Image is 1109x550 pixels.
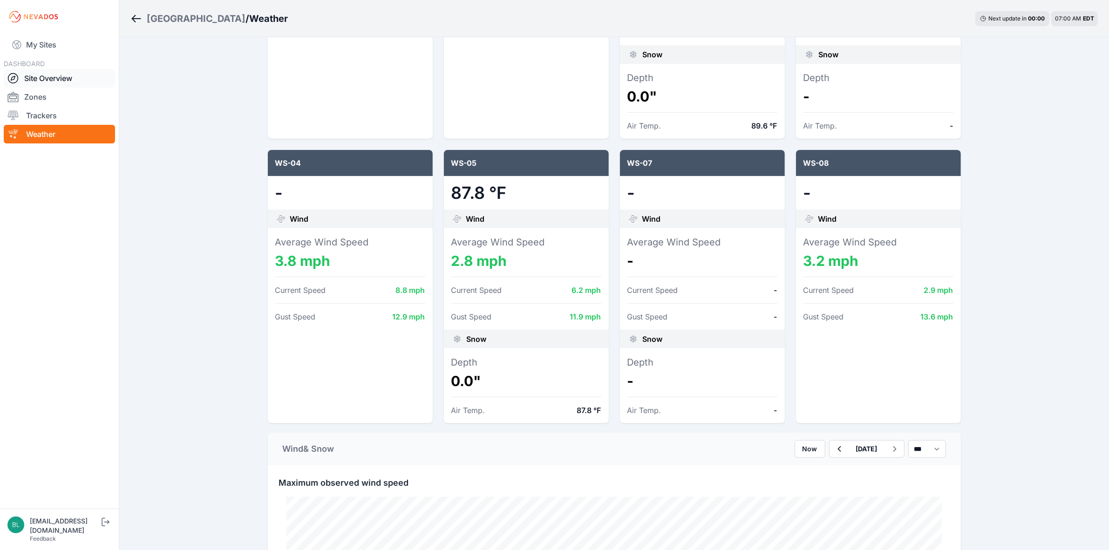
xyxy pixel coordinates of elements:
[752,120,777,131] dd: 89.6 °F
[451,183,601,202] dd: 87.8 °F
[627,236,777,249] dt: Average Wind Speed
[950,120,953,131] dd: -
[4,125,115,143] a: Weather
[275,311,316,322] dt: Gust Speed
[803,88,953,105] dd: -
[1083,15,1094,22] span: EDT
[275,236,425,249] dt: Average Wind Speed
[643,333,663,345] span: Snow
[627,373,777,389] dd: -
[7,9,60,24] img: Nevados
[627,405,661,416] dt: Air Temp.
[627,285,678,296] dt: Current Speed
[466,213,485,224] span: Wind
[451,311,492,322] dt: Gust Speed
[988,15,1027,22] span: Next update in
[444,150,609,176] div: WS-05
[275,183,425,202] dd: -
[451,405,485,416] dt: Air Temp.
[451,373,601,389] dd: 0.0"
[451,236,601,249] dt: Average Wind Speed
[245,12,249,25] span: /
[803,71,953,84] dt: Depth
[393,311,425,322] dd: 12.9 mph
[818,213,837,224] span: Wind
[849,441,885,457] button: [DATE]
[30,516,100,535] div: [EMAIL_ADDRESS][DOMAIN_NAME]
[572,285,601,296] dd: 6.2 mph
[796,150,961,176] div: WS-08
[924,285,953,296] dd: 2.9 mph
[30,535,56,542] a: Feedback
[620,150,785,176] div: WS-07
[803,285,854,296] dt: Current Speed
[4,106,115,125] a: Trackers
[803,120,837,131] dt: Air Temp.
[803,183,953,202] dd: -
[803,311,844,322] dt: Gust Speed
[4,69,115,88] a: Site Overview
[275,285,326,296] dt: Current Speed
[627,356,777,369] dt: Depth
[627,120,661,131] dt: Air Temp.
[627,311,668,322] dt: Gust Speed
[643,49,663,60] span: Snow
[795,440,825,458] button: Now
[570,311,601,322] dd: 11.9 mph
[467,333,487,345] span: Snow
[249,12,288,25] h3: Weather
[803,252,953,269] dd: 3.2 mph
[283,442,334,455] div: Wind & Snow
[268,465,961,489] div: Maximum observed wind speed
[147,12,245,25] a: [GEOGRAPHIC_DATA]
[4,60,45,68] span: DASHBOARD
[451,252,601,269] dd: 2.8 mph
[4,88,115,106] a: Zones
[275,252,425,269] dd: 3.8 mph
[819,49,839,60] span: Snow
[774,311,777,322] dd: -
[803,236,953,249] dt: Average Wind Speed
[1055,15,1081,22] span: 07:00 AM
[7,516,24,533] img: blippencott@invenergy.com
[921,311,953,322] dd: 13.6 mph
[396,285,425,296] dd: 8.8 mph
[1028,15,1045,22] div: 00 : 00
[290,213,309,224] span: Wind
[268,150,433,176] div: WS-04
[774,405,777,416] dd: -
[577,405,601,416] dd: 87.8 °F
[130,7,288,31] nav: Breadcrumb
[627,88,777,105] dd: 0.0"
[642,213,661,224] span: Wind
[627,183,777,202] dd: -
[627,252,777,269] dd: -
[4,34,115,56] a: My Sites
[774,285,777,296] dd: -
[451,285,502,296] dt: Current Speed
[451,356,601,369] dt: Depth
[627,71,777,84] dt: Depth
